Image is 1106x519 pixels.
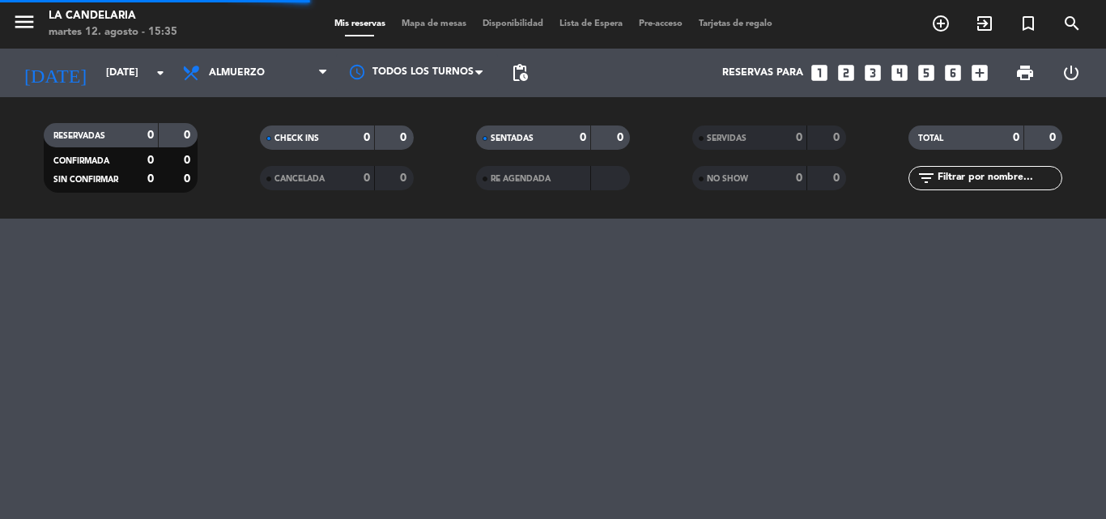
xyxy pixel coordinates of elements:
strong: 0 [796,132,802,143]
span: Mapa de mesas [393,19,474,28]
span: CANCELADA [274,175,325,183]
span: NO SHOW [707,175,748,183]
i: turned_in_not [1019,14,1038,33]
i: looks_6 [942,62,963,83]
i: filter_list [917,168,936,188]
strong: 0 [147,130,154,141]
i: arrow_drop_down [151,63,170,83]
span: Lista de Espera [551,19,631,28]
div: LA CANDELARIA [49,8,177,24]
i: add_box [969,62,990,83]
strong: 0 [796,172,802,184]
strong: 0 [1049,132,1059,143]
i: menu [12,10,36,34]
strong: 0 [400,132,410,143]
span: Mis reservas [326,19,393,28]
span: SENTADAS [491,134,534,143]
i: looks_4 [889,62,910,83]
span: Disponibilidad [474,19,551,28]
button: menu [12,10,36,40]
strong: 0 [833,172,843,184]
strong: 0 [184,130,194,141]
span: CHECK INS [274,134,319,143]
span: Reservas para [722,67,803,79]
span: Tarjetas de regalo [691,19,781,28]
i: [DATE] [12,55,98,91]
strong: 0 [184,173,194,185]
span: SIN CONFIRMAR [53,176,118,184]
span: Pre-acceso [631,19,691,28]
div: martes 12. agosto - 15:35 [49,24,177,40]
i: looks_one [809,62,830,83]
strong: 0 [617,132,627,143]
i: looks_5 [916,62,937,83]
strong: 0 [833,132,843,143]
i: add_circle_outline [931,14,951,33]
strong: 0 [400,172,410,184]
span: CONFIRMADA [53,157,109,165]
span: RESERVADAS [53,132,105,140]
span: TOTAL [918,134,943,143]
span: Almuerzo [209,67,265,79]
span: print [1015,63,1035,83]
strong: 0 [1013,132,1019,143]
strong: 0 [184,155,194,166]
strong: 0 [364,172,370,184]
i: looks_two [836,62,857,83]
strong: 0 [147,155,154,166]
input: Filtrar por nombre... [936,169,1061,187]
i: looks_3 [862,62,883,83]
strong: 0 [580,132,586,143]
i: exit_to_app [975,14,994,33]
span: SERVIDAS [707,134,747,143]
i: search [1062,14,1082,33]
div: LOG OUT [1048,49,1094,97]
strong: 0 [147,173,154,185]
strong: 0 [364,132,370,143]
span: RE AGENDADA [491,175,551,183]
span: pending_actions [510,63,530,83]
i: power_settings_new [1061,63,1081,83]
